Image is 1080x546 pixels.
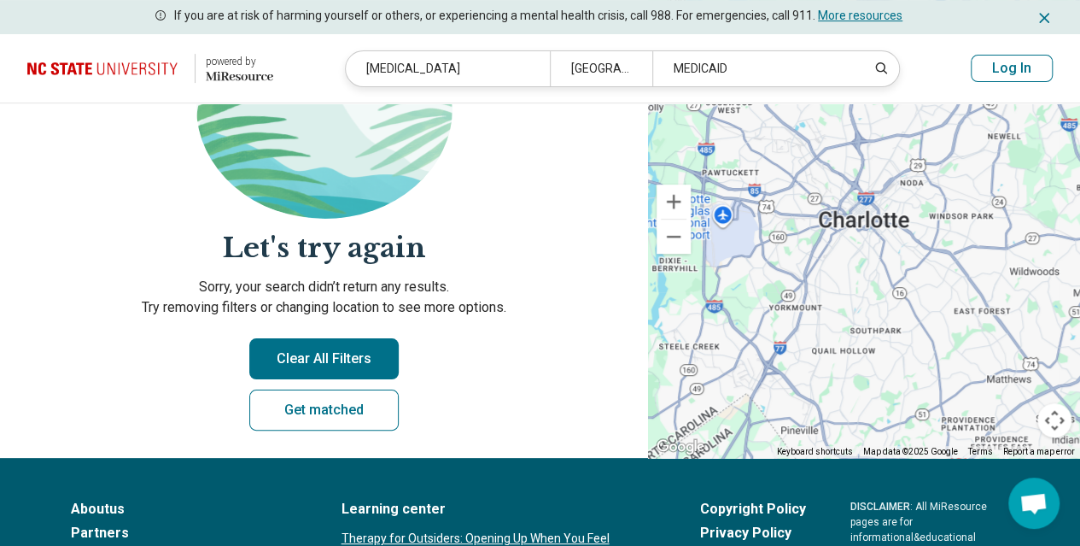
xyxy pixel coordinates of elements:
button: Zoom in [657,185,691,219]
p: If you are at risk of harming yourself or others, or experiencing a mental health crisis, call 98... [174,7,902,25]
span: Map data ©2025 Google [863,447,958,456]
img: Google [652,436,709,458]
div: [GEOGRAPHIC_DATA], [GEOGRAPHIC_DATA] [550,51,652,86]
a: Privacy Policy [700,523,806,543]
a: Aboutus [71,499,297,520]
button: Clear All Filters [249,338,399,379]
button: Zoom out [657,220,691,254]
button: Map camera controls [1037,403,1071,437]
a: Report a map error [1003,447,1075,456]
div: [MEDICAL_DATA] [346,51,551,86]
img: North Carolina State University [27,48,184,89]
button: Log In [971,55,1053,82]
a: Get matched [249,390,399,431]
button: Dismiss [1036,7,1053,27]
span: DISCLAIMER [850,501,910,513]
a: Copyright Policy [700,499,806,520]
p: Sorry, your search didn’t return any results. Try removing filters or changing location to see mo... [20,277,628,318]
button: Keyboard shortcuts [777,446,853,458]
a: More resources [818,9,902,22]
div: powered by [206,54,273,69]
a: Partners [71,523,297,543]
a: Open this area in Google Maps (opens a new window) [652,436,709,458]
h2: Let's try again [20,229,628,267]
a: Learning center [342,499,656,520]
div: MEDICAID [652,51,857,86]
a: Terms (opens in new tab) [968,447,993,456]
a: North Carolina State University powered by [27,48,273,89]
div: Open chat [1008,478,1060,529]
